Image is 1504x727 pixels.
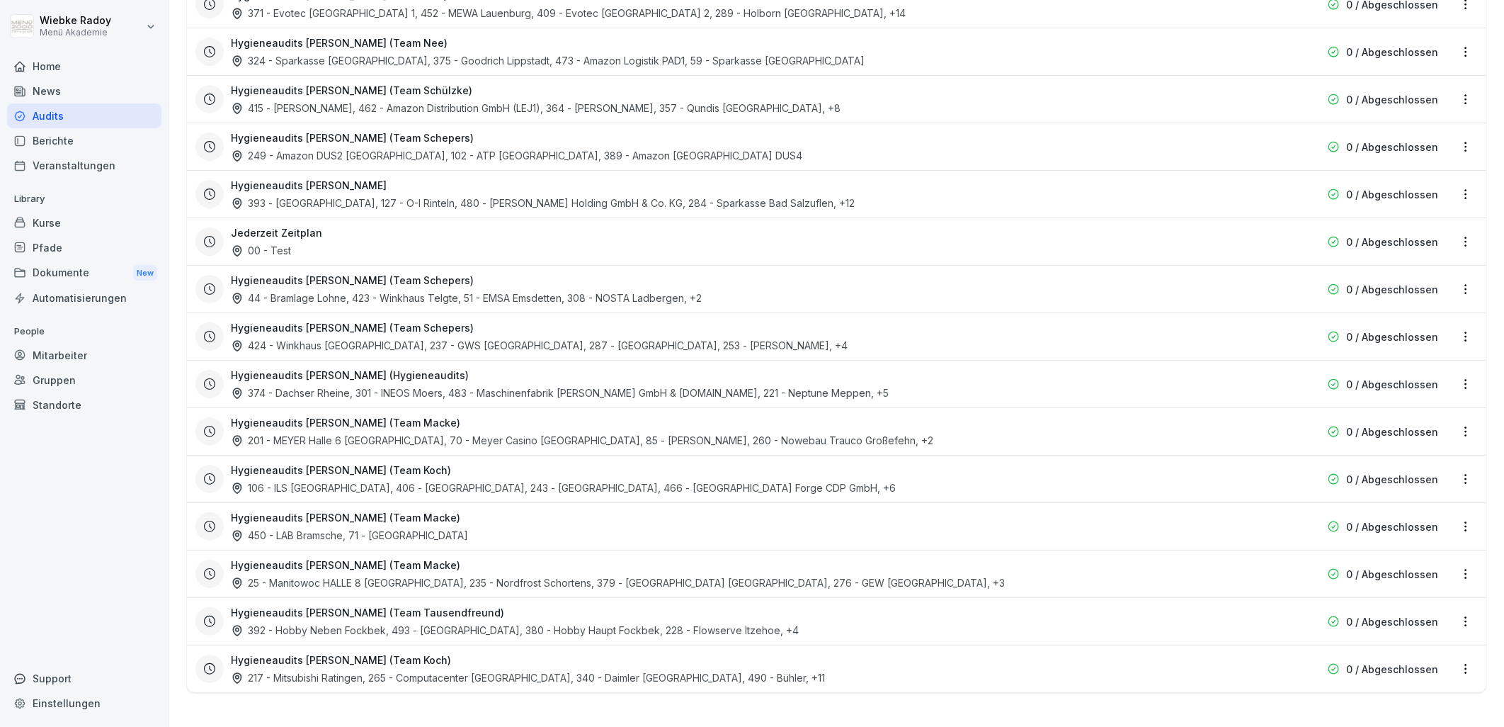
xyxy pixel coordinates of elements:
[231,463,451,478] h3: Hygieneaudits [PERSON_NAME] (Team Koch)
[231,385,889,400] div: 374 - Dachser Rheine, 301 - INEOS Moers, 483 - Maschinenfabrik [PERSON_NAME] GmbH & [DOMAIN_NAME]...
[231,273,474,288] h3: Hygieneaudits [PERSON_NAME] (Team Schepers)
[7,343,161,368] a: Mitarbeiter
[231,130,474,145] h3: Hygieneaudits [PERSON_NAME] (Team Schepers)
[40,28,111,38] p: Menü Akademie
[231,433,933,448] div: 201 - MEYER Halle 6 [GEOGRAPHIC_DATA], 70 - Meyer Casino [GEOGRAPHIC_DATA], 85 - [PERSON_NAME], 2...
[40,15,111,27] p: Wiebke Radoy
[1346,424,1438,439] p: 0 / Abgeschlossen
[231,338,848,353] div: 424 - Winkhaus [GEOGRAPHIC_DATA], 237 - GWS [GEOGRAPHIC_DATA], 287 - [GEOGRAPHIC_DATA], 253 - [PE...
[1346,140,1438,154] p: 0 / Abgeschlossen
[7,235,161,260] a: Pfade
[231,35,448,50] h3: Hygieneaudits [PERSON_NAME] (Team Nee)
[133,265,157,281] div: New
[7,210,161,235] a: Kurse
[231,148,802,163] div: 249 - Amazon DUS2 [GEOGRAPHIC_DATA], 102 - ATP [GEOGRAPHIC_DATA], 389 - Amazon [GEOGRAPHIC_DATA] ...
[1346,329,1438,344] p: 0 / Abgeschlossen
[7,54,161,79] a: Home
[7,188,161,210] p: Library
[7,286,161,310] a: Automatisierungen
[231,320,474,335] h3: Hygieneaudits [PERSON_NAME] (Team Schepers)
[231,558,460,573] h3: Hygieneaudits [PERSON_NAME] (Team Macke)
[7,320,161,343] p: People
[7,691,161,716] a: Einstellungen
[7,393,161,417] a: Standorte
[7,260,161,286] a: DokumenteNew
[231,623,799,638] div: 392 - Hobby Neben Fockbek, 493 - [GEOGRAPHIC_DATA], 380 - Hobby Haupt Fockbek, 228 - Flowserve It...
[231,670,825,685] div: 217 - Mitsubishi Ratingen, 265 - Computacenter [GEOGRAPHIC_DATA], 340 - Daimler [GEOGRAPHIC_DATA]...
[1346,662,1438,677] p: 0 / Abgeschlossen
[231,243,291,258] div: 00 - Test
[231,605,504,620] h3: Hygieneaudits [PERSON_NAME] (Team Tausendfreund)
[1346,92,1438,107] p: 0 / Abgeschlossen
[1346,45,1438,60] p: 0 / Abgeschlossen
[231,510,460,525] h3: Hygieneaudits [PERSON_NAME] (Team Macke)
[231,368,469,383] h3: Hygieneaudits [PERSON_NAME] (Hygieneaudits)
[231,225,322,240] h3: Jederzeit Zeitplan
[7,666,161,691] div: Support
[231,101,841,115] div: 415 - [PERSON_NAME], 462 - Amazon Distribution GmbH (LEJ1), 364 - [PERSON_NAME], 357 - Qundis [GE...
[1346,377,1438,392] p: 0 / Abgeschlossen
[1346,187,1438,202] p: 0 / Abgeschlossen
[1346,567,1438,582] p: 0 / Abgeschlossen
[231,291,702,305] div: 44 - Bramlage Lohne, 423 - Winkhaus Telgte, 51 - EMSA Emsdetten, 308 - NOSTA Ladbergen , +2
[1346,235,1438,249] p: 0 / Abgeschlossen
[231,480,896,495] div: 106 - ILS [GEOGRAPHIC_DATA], 406 - [GEOGRAPHIC_DATA], 243 - [GEOGRAPHIC_DATA], 466 - [GEOGRAPHIC_...
[7,79,161,103] a: News
[1346,472,1438,487] p: 0 / Abgeschlossen
[7,368,161,393] a: Gruppen
[1346,282,1438,297] p: 0 / Abgeschlossen
[231,653,451,667] h3: Hygieneaudits [PERSON_NAME] (Team Koch)
[7,153,161,178] a: Veranstaltungen
[231,6,906,21] div: 371 - Evotec [GEOGRAPHIC_DATA] 1, 452 - MEWA Lauenburg, 409 - Evotec [GEOGRAPHIC_DATA] 2, 289 - H...
[1346,519,1438,534] p: 0 / Abgeschlossen
[231,575,1005,590] div: 25 - Manitowoc HALLE 8 [GEOGRAPHIC_DATA], 235 - Nordfrost Schortens, 379 - [GEOGRAPHIC_DATA] [GEO...
[231,178,387,193] h3: Hygieneaudits [PERSON_NAME]
[231,53,865,68] div: 324 - Sparkasse [GEOGRAPHIC_DATA], 375 - Goodrich Lippstadt, 473 - Amazon Logistik PAD1, 59 - Spa...
[7,103,161,128] a: Audits
[231,528,468,543] div: 450 - LAB Bramsche, 71 - [GEOGRAPHIC_DATA]
[231,83,472,98] h3: Hygieneaudits [PERSON_NAME] (Team Schülzke)
[7,260,161,286] div: Dokumente
[7,128,161,153] a: Berichte
[1346,614,1438,629] p: 0 / Abgeschlossen
[231,415,460,430] h3: Hygieneaudits [PERSON_NAME] (Team Macke)
[231,196,855,210] div: 393 - [GEOGRAPHIC_DATA], 127 - O-I Rinteln, 480 - [PERSON_NAME] Holding GmbH & Co. KG, 284 - Spar...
